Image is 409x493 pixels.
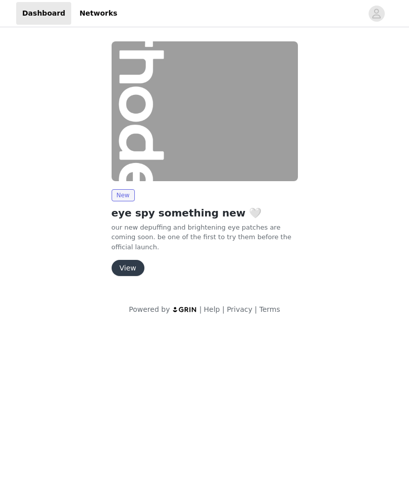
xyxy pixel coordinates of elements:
[372,6,381,22] div: avatar
[112,260,144,276] button: View
[112,189,135,201] span: New
[259,305,280,313] a: Terms
[73,2,123,25] a: Networks
[204,305,220,313] a: Help
[222,305,225,313] span: |
[112,264,144,272] a: View
[172,306,197,313] img: logo
[112,41,298,181] img: rhode skin
[199,305,202,313] span: |
[254,305,257,313] span: |
[16,2,71,25] a: Dashboard
[112,205,298,221] h2: eye spy something new 🤍
[129,305,170,313] span: Powered by
[227,305,252,313] a: Privacy
[112,223,298,252] p: our new depuffing and brightening eye patches are coming soon. be one of the first to try them be...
